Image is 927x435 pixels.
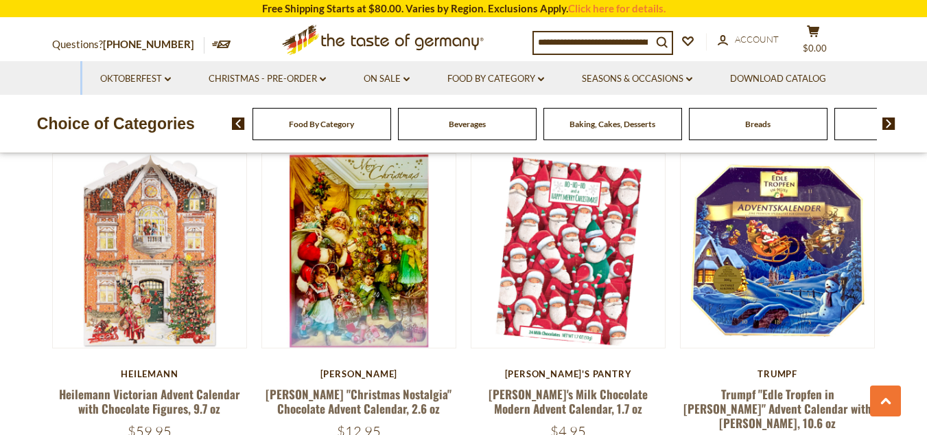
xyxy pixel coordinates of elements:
[680,368,876,379] div: Trumpf
[803,43,827,54] span: $0.00
[289,119,354,129] a: Food By Category
[447,71,544,87] a: Food By Category
[100,71,171,87] a: Oktoberfest
[568,2,666,14] a: Click here for details.
[262,154,456,348] img: Heidel "Christmas Nostalgia" Chocolate Advent Calendar, 2.6 oz
[449,119,486,129] a: Beverages
[59,386,240,417] a: Heilemann Victorian Advent Calendar with Chocolate Figures, 9.7 oz
[570,119,655,129] a: Baking, Cakes, Desserts
[745,119,771,129] a: Breads
[683,386,871,432] a: Trumpf "Edle Tropfen in [PERSON_NAME]" Advent Calendar with [PERSON_NAME], 10.6 oz
[53,154,247,348] img: Heilemann Victorian Advent Calendar with Chocolate Figures, 9.7 oz
[681,154,875,348] img: Trumpf "Edle Tropfen in Nuss" Advent Calendar with Brandy Pralines, 10.6 oz
[52,368,248,379] div: Heilemann
[471,368,666,379] div: [PERSON_NAME]'s Pantry
[582,71,692,87] a: Seasons & Occasions
[52,36,204,54] p: Questions?
[489,386,648,417] a: [PERSON_NAME]'s Milk Chocolate Modern Advent Calendar, 1.7 oz
[232,118,245,130] img: previous arrow
[266,386,451,417] a: [PERSON_NAME] "Christmas Nostalgia" Chocolate Advent Calendar, 2.6 oz
[735,34,779,45] span: Account
[718,32,779,47] a: Account
[882,118,895,130] img: next arrow
[103,38,194,50] a: [PHONE_NUMBER]
[793,25,834,59] button: $0.00
[261,368,457,379] div: [PERSON_NAME]
[364,71,410,87] a: On Sale
[209,71,326,87] a: Christmas - PRE-ORDER
[730,71,826,87] a: Download Catalog
[471,154,666,348] img: Erika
